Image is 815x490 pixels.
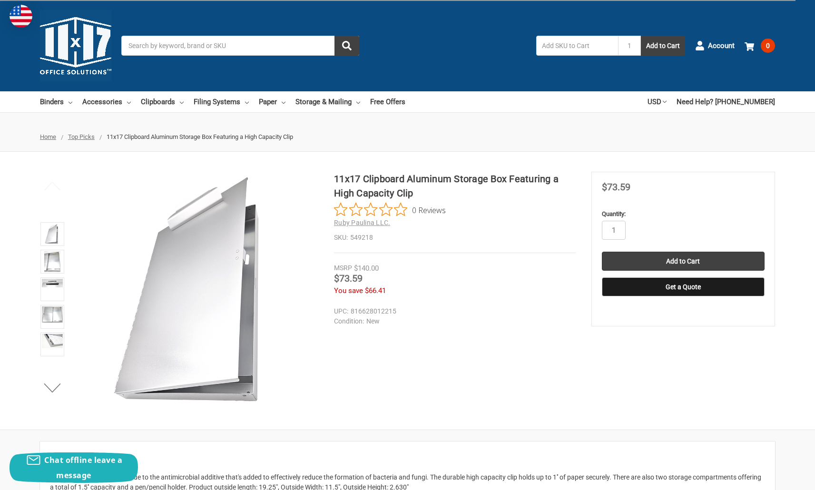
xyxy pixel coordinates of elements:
button: Next [38,378,67,397]
img: 11x17 Clipboard Aluminum Storage Box Featuring a High Capacity Clip [45,224,59,245]
img: 11x17 Clipboard Aluminum Storage Box Featuring a High Capacity Clip [44,251,60,272]
a: Top Picks [68,133,95,140]
dd: 549218 [334,233,576,243]
img: 11x17 Clipboard Aluminum Storage Box Featuring a High Capacity Clip [42,334,63,348]
span: $66.41 [365,286,386,295]
a: Free Offers [370,91,405,112]
a: Filing Systems [194,91,249,112]
h2: Description [50,451,765,466]
span: 0 [761,39,775,53]
span: You save [334,286,363,295]
button: Rated 0 out of 5 stars from 0 reviews. Jump to reviews. [334,203,446,217]
span: $140.00 [354,264,379,273]
button: Add to Cart [641,36,685,56]
iframe: Google Customer Reviews [736,464,815,490]
dd: 816628012215 [334,306,571,316]
a: Paper [259,91,285,112]
a: Binders [40,91,72,112]
img: 11x17 Clipboard Aluminum Storage Box Featuring a High Capacity Clip [42,279,63,287]
a: USD [648,91,667,112]
a: 0 [745,33,775,58]
input: Search by keyword, brand or SKU [121,36,359,56]
img: duty and tax information for United States [10,5,32,28]
button: Previous [38,176,67,196]
dt: UPC: [334,306,348,316]
img: 11x17.com [40,10,111,81]
img: 11x17 Clipboard Aluminum Storage Box Featuring a High Capacity Clip [42,306,63,323]
button: Get a Quote [602,277,765,296]
span: $73.59 [334,273,363,284]
div: MSRP [334,263,352,273]
a: Ruby Paulina LLC. [334,219,390,226]
dd: New [334,316,571,326]
span: $73.59 [602,181,630,193]
a: Account [695,33,735,58]
span: Chat offline leave a message [44,455,122,480]
span: 0 Reviews [412,203,446,217]
a: Storage & Mailing [295,91,360,112]
input: Add to Cart [602,252,765,271]
a: Home [40,133,56,140]
h1: 11x17 Clipboard Aluminum Storage Box Featuring a High Capacity Clip [334,172,576,200]
img: 11x17 Clipboard Aluminum Storage Box Featuring a High Capacity Clip [76,172,314,410]
a: Accessories [82,91,131,112]
a: Need Help? [PHONE_NUMBER] [677,91,775,112]
span: Account [708,40,735,51]
input: Add SKU to Cart [536,36,618,56]
label: Quantity: [602,209,765,219]
span: 11x17 Clipboard Aluminum Storage Box Featuring a High Capacity Clip [107,133,293,140]
dt: SKU: [334,233,348,243]
dt: Condition: [334,316,364,326]
button: Chat offline leave a message [10,452,138,483]
a: Clipboards [141,91,184,112]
